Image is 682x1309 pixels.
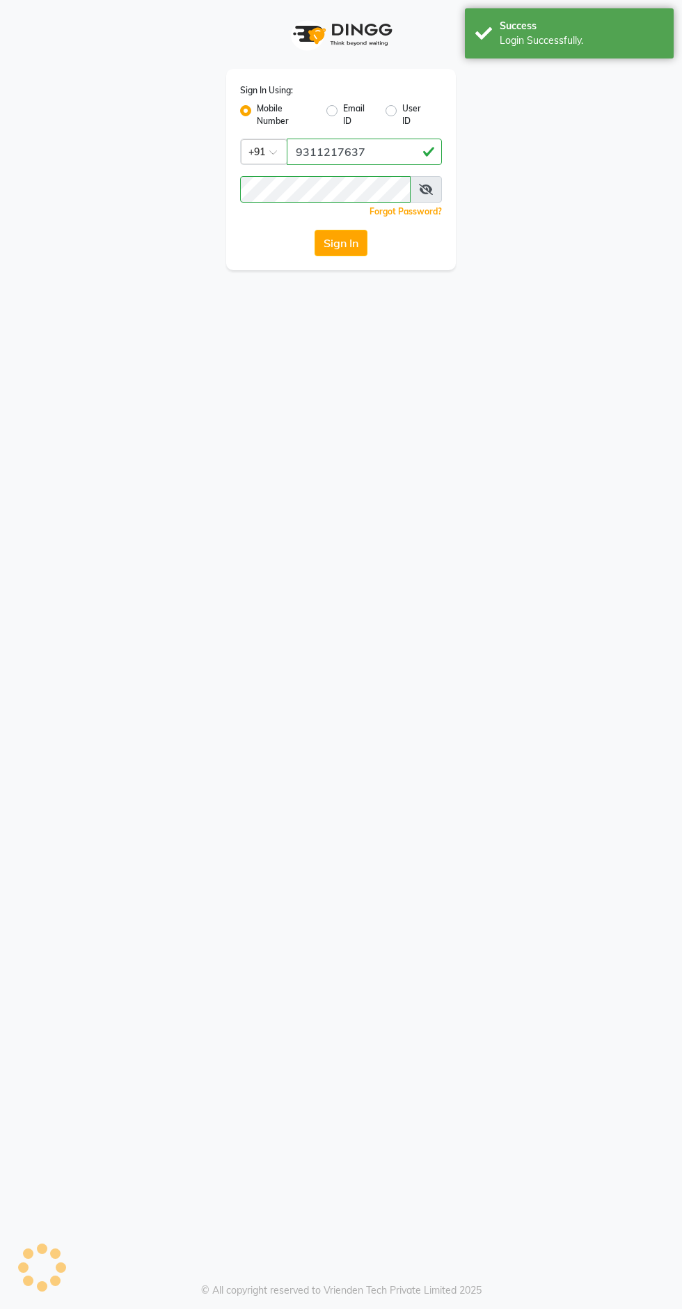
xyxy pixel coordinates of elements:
[315,230,367,256] button: Sign In
[240,176,411,203] input: Username
[370,206,442,217] a: Forgot Password?
[343,102,374,127] label: Email ID
[500,19,663,33] div: Success
[500,33,663,48] div: Login Successfully.
[257,102,315,127] label: Mobile Number
[287,139,442,165] input: Username
[285,14,397,55] img: logo1.svg
[240,84,293,97] label: Sign In Using:
[402,102,431,127] label: User ID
